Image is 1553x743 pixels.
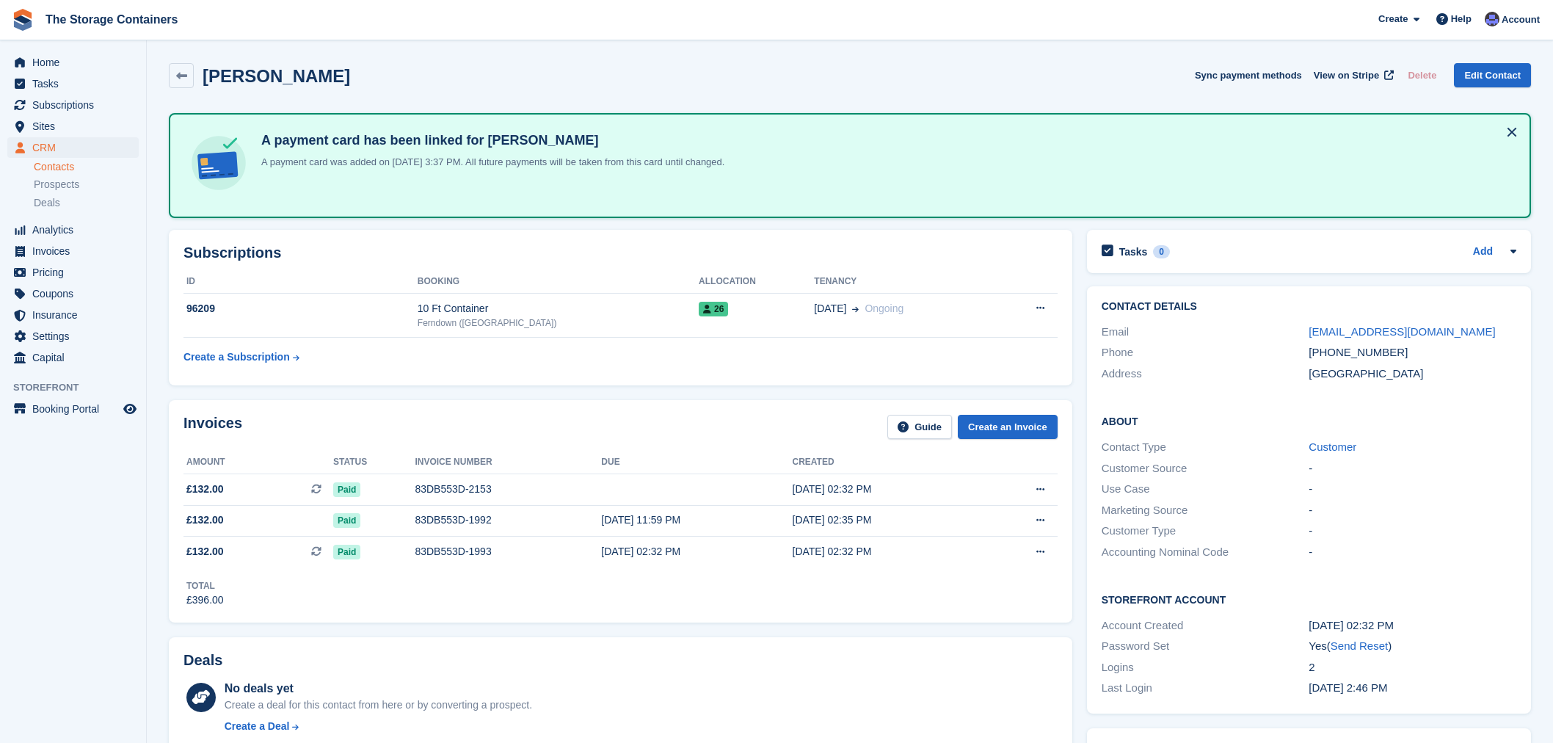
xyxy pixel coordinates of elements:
[12,9,34,31] img: stora-icon-8386f47178a22dfd0bd8f6a31ec36ba5ce8667c1dd55bd0f319d3a0aa187defe.svg
[225,719,532,734] a: Create a Deal
[1309,344,1516,361] div: [PHONE_NUMBER]
[34,177,139,192] a: Prospects
[32,52,120,73] span: Home
[183,415,242,439] h2: Invoices
[121,400,139,418] a: Preview store
[7,220,139,240] a: menu
[1309,366,1516,383] div: [GEOGRAPHIC_DATA]
[333,545,360,559] span: Paid
[1454,63,1531,87] a: Edit Contact
[1451,12,1472,26] span: Help
[255,155,724,170] p: A payment card was added on [DATE] 3:37 PM. All future payments will be taken from this card unti...
[814,270,995,294] th: Tenancy
[32,241,120,261] span: Invoices
[1327,639,1392,652] span: ( )
[1473,244,1493,261] a: Add
[13,380,146,395] span: Storefront
[32,305,120,325] span: Insurance
[1102,544,1309,561] div: Accounting Nominal Code
[183,244,1058,261] h2: Subscriptions
[793,512,983,528] div: [DATE] 02:35 PM
[1102,592,1516,606] h2: Storefront Account
[32,116,120,137] span: Sites
[1102,324,1309,341] div: Email
[333,451,415,474] th: Status
[32,283,120,304] span: Coupons
[7,326,139,347] a: menu
[958,415,1058,439] a: Create an Invoice
[34,178,79,192] span: Prospects
[183,652,222,669] h2: Deals
[1102,301,1516,313] h2: Contact Details
[7,95,139,115] a: menu
[1102,680,1309,697] div: Last Login
[32,95,120,115] span: Subscriptions
[1309,544,1516,561] div: -
[7,73,139,94] a: menu
[186,544,224,559] span: £132.00
[415,544,601,559] div: 83DB553D-1993
[34,160,139,174] a: Contacts
[7,116,139,137] a: menu
[1102,481,1309,498] div: Use Case
[1309,659,1516,676] div: 2
[32,73,120,94] span: Tasks
[1402,63,1442,87] button: Delete
[186,592,224,608] div: £396.00
[186,579,224,592] div: Total
[1119,245,1148,258] h2: Tasks
[1309,638,1516,655] div: Yes
[7,305,139,325] a: menu
[1378,12,1408,26] span: Create
[333,513,360,528] span: Paid
[1102,366,1309,383] div: Address
[32,326,120,347] span: Settings
[1309,460,1516,477] div: -
[1309,681,1387,694] time: 2025-07-18 13:46:56 UTC
[415,512,601,528] div: 83DB553D-1992
[865,302,903,314] span: Ongoing
[7,52,139,73] a: menu
[814,301,846,316] span: [DATE]
[1102,659,1309,676] div: Logins
[1102,638,1309,655] div: Password Set
[1309,502,1516,519] div: -
[1102,523,1309,540] div: Customer Type
[1153,245,1170,258] div: 0
[7,262,139,283] a: menu
[186,482,224,497] span: £132.00
[415,451,601,474] th: Invoice number
[1309,617,1516,634] div: [DATE] 02:32 PM
[1102,460,1309,477] div: Customer Source
[7,137,139,158] a: menu
[1502,12,1540,27] span: Account
[225,697,532,713] div: Create a deal for this contact from here or by converting a prospect.
[887,415,952,439] a: Guide
[1314,68,1379,83] span: View on Stripe
[7,241,139,261] a: menu
[1309,325,1495,338] a: [EMAIL_ADDRESS][DOMAIN_NAME]
[601,544,792,559] div: [DATE] 02:32 PM
[32,262,120,283] span: Pricing
[333,482,360,497] span: Paid
[183,344,299,371] a: Create a Subscription
[1309,523,1516,540] div: -
[225,680,532,697] div: No deals yet
[1102,439,1309,456] div: Contact Type
[1195,63,1302,87] button: Sync payment methods
[7,399,139,419] a: menu
[183,270,418,294] th: ID
[203,66,350,86] h2: [PERSON_NAME]
[1331,639,1388,652] a: Send Reset
[183,301,418,316] div: 96209
[418,316,699,330] div: Ferndown ([GEOGRAPHIC_DATA])
[183,349,290,365] div: Create a Subscription
[1308,63,1397,87] a: View on Stripe
[418,301,699,316] div: 10 Ft Container
[188,132,250,194] img: card-linked-ebf98d0992dc2aeb22e95c0e3c79077019eb2392cfd83c6a337811c24bc77127.svg
[793,451,983,474] th: Created
[186,512,224,528] span: £132.00
[1102,413,1516,428] h2: About
[1102,502,1309,519] div: Marketing Source
[40,7,183,32] a: The Storage Containers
